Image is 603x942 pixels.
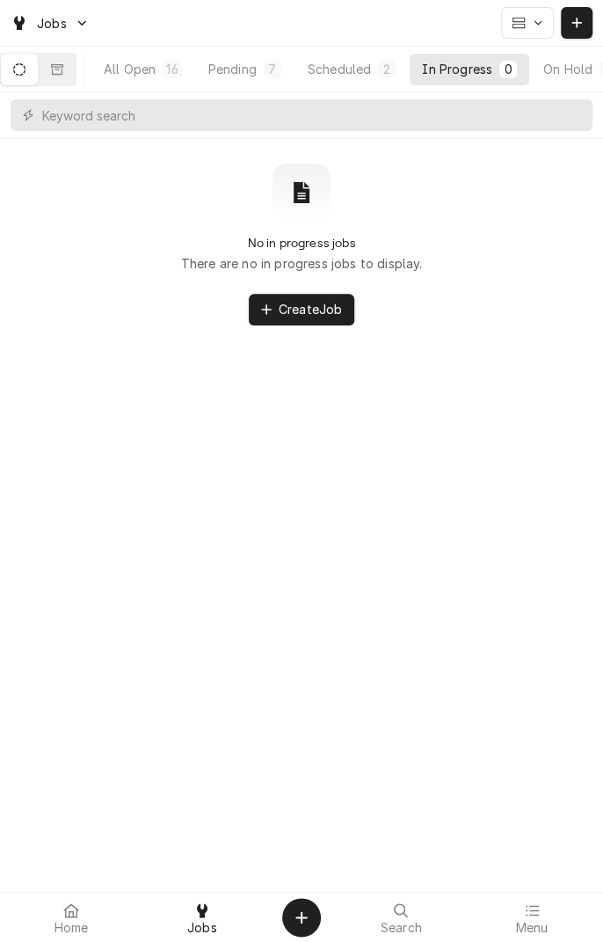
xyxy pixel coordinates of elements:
div: 7 [267,60,278,78]
div: Scheduled [308,60,371,78]
p: There are no in progress jobs to display. [181,254,423,273]
a: Search [337,896,466,938]
div: 0 [503,60,513,78]
button: CreateJob [249,294,354,325]
span: Search [381,921,422,935]
div: Pending [208,60,257,78]
span: Menu [515,921,548,935]
span: Jobs [187,921,217,935]
h2: No in progress jobs [247,236,355,251]
a: Go to Jobs [4,9,97,38]
a: Menu [468,896,597,938]
input: Keyword search [42,99,584,131]
a: Home [7,896,136,938]
div: In Progress [422,60,492,78]
span: Home [54,921,89,935]
span: Create Job [275,300,345,318]
div: On Hold [543,60,592,78]
a: Jobs [138,896,267,938]
span: Jobs [37,14,67,33]
button: Create Object [282,898,321,937]
div: 2 [381,60,392,78]
div: 16 [166,60,178,78]
div: All Open [104,60,156,78]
